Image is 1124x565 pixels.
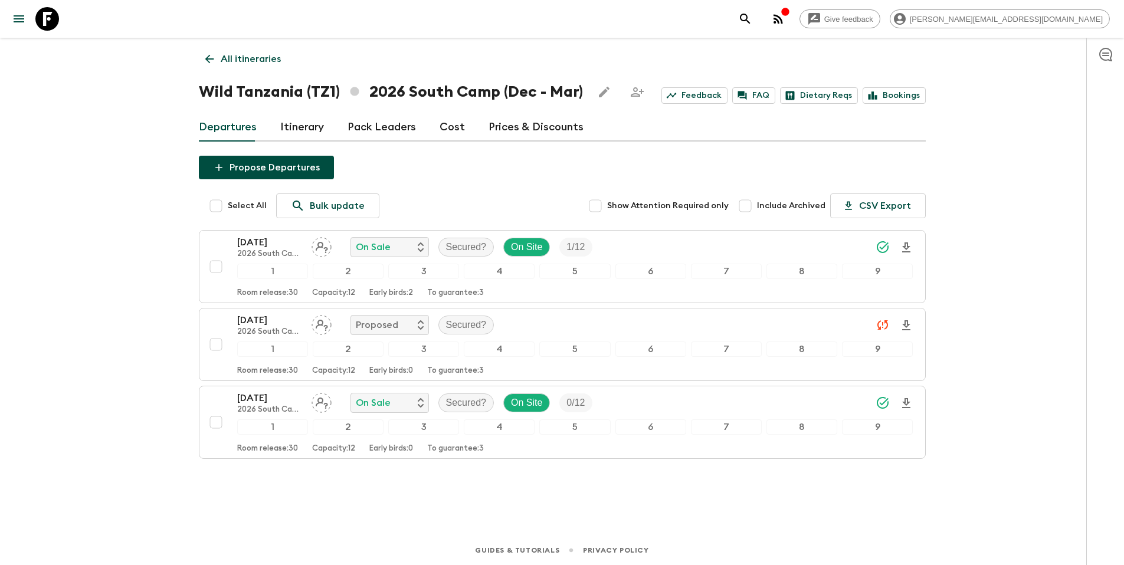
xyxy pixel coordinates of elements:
div: 7 [691,341,762,357]
span: Give feedback [818,15,880,24]
button: Propose Departures [199,156,334,179]
p: 1 / 12 [566,240,585,254]
p: On Site [511,240,542,254]
a: Pack Leaders [348,113,416,142]
svg: Download Onboarding [899,241,913,255]
div: 8 [766,341,837,357]
div: 6 [615,419,686,435]
div: 9 [842,419,913,435]
p: Early birds: 2 [369,288,413,298]
a: Prices & Discounts [489,113,584,142]
div: Trip Fill [559,393,592,412]
div: 1 [237,341,308,357]
a: Bookings [863,87,926,104]
p: Secured? [446,318,487,332]
span: Select All [228,200,267,212]
p: 2026 South Camp (Dec - Mar) [237,249,302,259]
p: On Sale [356,240,391,254]
p: To guarantee: 3 [427,366,484,376]
p: [DATE] [237,235,302,249]
a: Itinerary [280,113,324,142]
button: [DATE]2026 South Camp (Dec - Mar)Assign pack leaderProposedSecured?123456789Room release:30Capaci... [199,308,926,381]
p: Early birds: 0 [369,366,413,376]
svg: Download Onboarding [899,318,913,333]
p: Capacity: 12 [312,288,355,298]
div: 5 [539,419,610,435]
svg: Synced Successfully [876,396,890,410]
a: Guides & Tutorials [475,544,559,557]
div: 9 [842,341,913,357]
button: [DATE]2026 South Camp (Dec - Mar)Assign pack leaderOn SaleSecured?On SiteTrip Fill123456789Room r... [199,230,926,303]
p: Secured? [446,396,487,410]
button: CSV Export [830,193,926,218]
div: Secured? [438,238,494,257]
div: 7 [691,264,762,279]
span: [PERSON_NAME][EMAIL_ADDRESS][DOMAIN_NAME] [903,15,1109,24]
p: 0 / 12 [566,396,585,410]
span: Share this itinerary [625,80,649,104]
p: Proposed [356,318,398,332]
p: Bulk update [310,199,365,213]
div: 2 [313,419,384,435]
p: Capacity: 12 [312,444,355,454]
svg: Synced Successfully [876,240,890,254]
a: Bulk update [276,193,379,218]
p: Early birds: 0 [369,444,413,454]
p: [DATE] [237,391,302,405]
div: 4 [464,419,535,435]
p: All itineraries [221,52,281,66]
div: 7 [691,419,762,435]
span: Assign pack leader [312,241,332,250]
div: On Site [503,238,550,257]
p: Room release: 30 [237,288,298,298]
svg: Unable to sync - Check prices and secured [876,318,890,332]
button: [DATE]2026 South Camp (Dec - Mar)Assign pack leaderOn SaleSecured?On SiteTrip Fill123456789Room r... [199,386,926,459]
div: 3 [388,419,459,435]
div: 9 [842,264,913,279]
button: search adventures [733,7,757,31]
button: menu [7,7,31,31]
div: 8 [766,419,837,435]
div: 1 [237,264,308,279]
a: Dietary Reqs [780,87,858,104]
span: Assign pack leader [312,396,332,406]
div: 8 [766,264,837,279]
p: On Sale [356,396,391,410]
p: Room release: 30 [237,444,298,454]
a: Feedback [661,87,728,104]
span: Show Attention Required only [607,200,729,212]
p: [DATE] [237,313,302,327]
button: Edit this itinerary [592,80,616,104]
a: Cost [440,113,465,142]
div: 6 [615,264,686,279]
span: Include Archived [757,200,825,212]
p: To guarantee: 3 [427,288,484,298]
p: Secured? [446,240,487,254]
span: Assign pack leader [312,318,332,328]
div: 5 [539,341,610,357]
div: 3 [388,341,459,357]
div: 6 [615,341,686,357]
div: 2 [313,341,384,357]
p: On Site [511,396,542,410]
svg: Download Onboarding [899,396,913,410]
div: On Site [503,393,550,412]
div: 3 [388,264,459,279]
div: Trip Fill [559,238,592,257]
div: 4 [464,341,535,357]
div: [PERSON_NAME][EMAIL_ADDRESS][DOMAIN_NAME] [890,9,1110,28]
p: Room release: 30 [237,366,298,376]
div: 1 [237,419,308,435]
h1: Wild Tanzania (TZ1) 2026 South Camp (Dec - Mar) [199,80,583,104]
a: Privacy Policy [583,544,648,557]
div: 4 [464,264,535,279]
a: All itineraries [199,47,287,71]
p: Capacity: 12 [312,366,355,376]
a: Departures [199,113,257,142]
p: 2026 South Camp (Dec - Mar) [237,405,302,415]
a: Give feedback [799,9,880,28]
div: 5 [539,264,610,279]
div: 2 [313,264,384,279]
p: 2026 South Camp (Dec - Mar) [237,327,302,337]
a: FAQ [732,87,775,104]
